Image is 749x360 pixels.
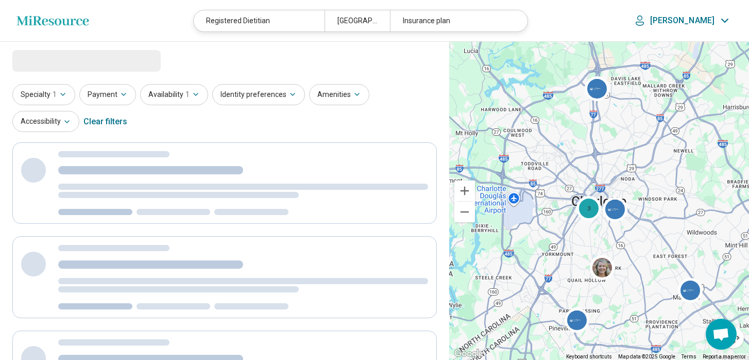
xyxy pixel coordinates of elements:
[325,10,390,31] div: [GEOGRAPHIC_DATA], [GEOGRAPHIC_DATA]
[454,181,475,201] button: Zoom in
[576,196,601,221] div: 3
[650,15,714,26] p: [PERSON_NAME]
[185,89,190,100] span: 1
[618,354,675,359] span: Map data ©2025 Google
[79,84,136,105] button: Payment
[309,84,369,105] button: Amenities
[12,50,99,71] span: Loading...
[140,84,208,105] button: Availability1
[706,319,737,350] div: Open chat
[703,354,746,359] a: Report a map error
[390,10,521,31] div: Insurance plan
[212,84,305,105] button: Identity preferences
[194,10,325,31] div: Registered Dietitian
[12,84,75,105] button: Specialty1
[682,354,696,359] a: Terms (opens in new tab)
[83,109,127,134] div: Clear filters
[454,202,475,222] button: Zoom out
[12,111,79,132] button: Accessibility
[53,89,57,100] span: 1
